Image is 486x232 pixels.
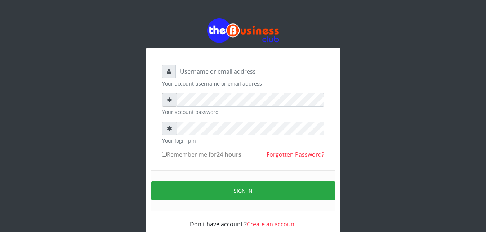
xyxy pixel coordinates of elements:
[162,80,324,87] small: Your account username or email address
[162,152,167,157] input: Remember me for24 hours
[162,137,324,144] small: Your login pin
[217,150,241,158] b: 24 hours
[175,65,324,78] input: Username or email address
[267,150,324,158] a: Forgotten Password?
[162,150,241,159] label: Remember me for
[162,211,324,228] div: Don't have account ?
[247,220,296,228] a: Create an account
[162,108,324,116] small: Your account password
[151,181,335,200] button: Sign in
